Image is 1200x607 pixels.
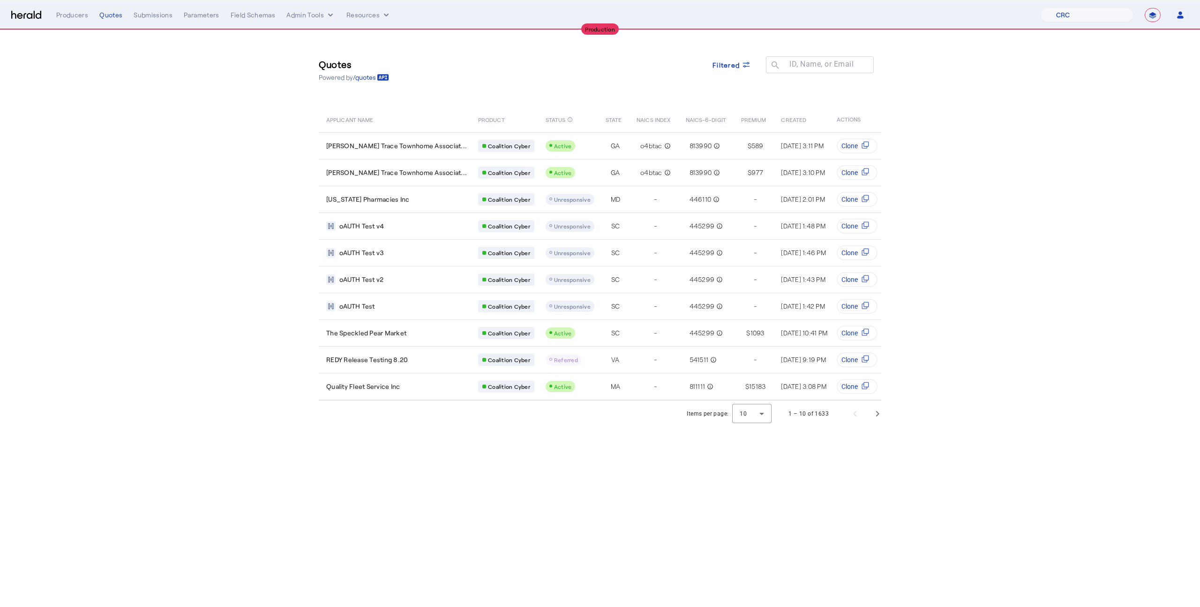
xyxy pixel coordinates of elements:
span: REDY Release Testing 8.20 [326,355,408,364]
span: - [754,302,757,311]
span: Clone [841,355,858,364]
span: Coalition Cyber [488,169,530,176]
mat-icon: info_outline [714,275,723,284]
div: Submissions [134,10,172,20]
button: Clone [837,138,877,153]
span: Clone [841,195,858,204]
span: Referred [554,357,578,363]
span: - [754,248,757,258]
span: $ [746,328,750,338]
span: [DATE] 3:08 PM [781,382,826,390]
div: Production [581,23,619,35]
span: [DATE] 1:46 PM [781,249,826,257]
span: PRODUCT [478,114,505,124]
span: VA [611,355,620,364]
mat-icon: info_outline [705,382,713,391]
span: Clone [841,328,858,338]
span: oAUTH Test v2 [339,275,383,284]
button: Next page [866,402,889,425]
span: [US_STATE] Pharmacies Inc [326,195,409,204]
mat-icon: search [766,60,782,72]
span: STATUS [546,114,566,124]
span: Coalition Cyber [488,383,530,390]
mat-icon: info_outline [662,168,671,177]
span: Coalition Cyber [488,276,530,283]
span: 446110 [690,195,712,204]
span: $ [748,141,751,151]
span: MD [611,195,621,204]
span: - [654,195,657,204]
span: Clone [841,248,858,258]
span: GA [611,141,620,151]
span: PREMIUM [741,114,766,124]
span: 445299 [690,221,715,231]
span: Coalition Cyber [488,303,530,310]
span: $ [745,382,749,391]
span: 589 [751,141,764,151]
mat-icon: info_outline [712,168,720,177]
span: Clone [841,302,858,311]
span: [DATE] 9:19 PM [781,356,826,364]
span: The Speckled Pear Market [326,328,406,338]
span: Unresponsive [554,303,591,310]
span: - [654,355,657,364]
span: Coalition Cyber [488,196,530,203]
span: Filtered [712,60,740,70]
span: 445299 [690,328,715,338]
img: Herald Logo [11,11,41,20]
mat-icon: info_outline [714,328,723,338]
span: oAUTH Test v3 [339,248,383,258]
span: 977 [751,168,763,177]
span: 811111 [690,382,705,391]
span: - [654,382,657,391]
div: Items per page: [687,409,728,418]
span: Coalition Cyber [488,329,530,337]
span: Clone [841,275,858,284]
span: Coalition Cyber [488,222,530,230]
span: 15183 [749,382,765,391]
span: [DATE] 1:42 PM [781,302,825,310]
button: Resources dropdown menu [346,10,391,20]
span: SC [611,328,620,338]
p: Powered by [319,73,389,82]
span: NAICS-6-DIGIT [686,114,726,124]
button: Clone [837,192,877,207]
mat-icon: info_outline [711,195,720,204]
table: Table view of all quotes submitted by your platform [319,106,1075,401]
span: oAUTH Test [339,302,375,311]
span: 813990 [690,168,712,177]
th: ACTIONS [829,106,882,132]
span: [DATE] 3:11 PM [781,142,824,150]
span: - [654,328,657,338]
span: [PERSON_NAME] Trace Townhome Associat... [326,141,467,151]
span: SC [611,248,620,258]
span: SC [611,302,620,311]
span: 541511 [690,355,709,364]
span: Active [554,383,572,390]
span: - [654,302,657,311]
span: 445299 [690,275,715,284]
span: Unresponsive [554,223,591,229]
mat-icon: info_outline [708,355,717,364]
mat-label: ID, Name, or Email [789,60,854,68]
h3: Quotes [319,58,389,71]
span: - [654,248,657,258]
span: [DATE] 1:43 PM [781,275,825,283]
span: [DATE] 10:41 PM [781,329,827,337]
button: Clone [837,299,877,314]
span: NAICS INDEX [637,114,670,124]
span: Clone [841,168,858,177]
button: Clone [837,326,877,341]
span: [DATE] 1:48 PM [781,222,825,230]
button: Clone [837,272,877,287]
mat-icon: info_outline [567,114,573,125]
button: Clone [837,379,877,394]
span: CREATED [781,114,806,124]
span: Unresponsive [554,250,591,256]
span: [PERSON_NAME] Trace Townhome Associat... [326,168,467,177]
mat-icon: info_outline [662,141,671,151]
span: Active [554,143,572,149]
button: internal dropdown menu [286,10,335,20]
span: [DATE] 2:01 PM [781,195,825,203]
span: APPLICANT NAME [326,114,373,124]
